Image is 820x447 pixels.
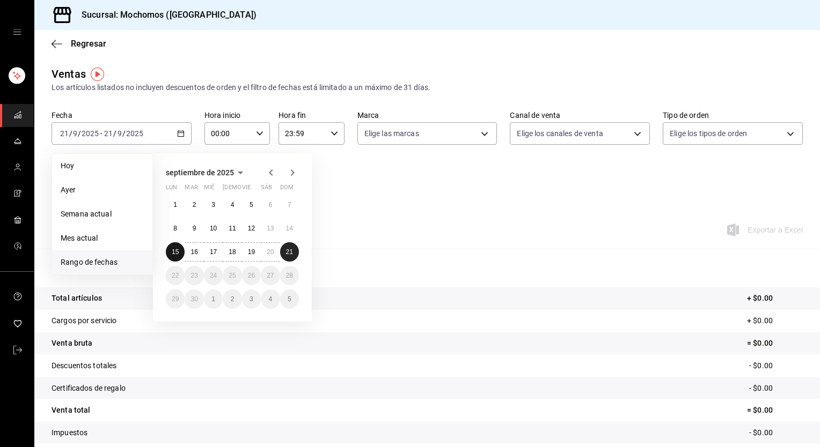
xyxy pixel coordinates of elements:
[248,272,255,279] abbr: 26 de septiembre de 2025
[172,248,179,256] abbr: 15 de septiembre de 2025
[248,248,255,256] abbr: 19 de septiembre de 2025
[73,9,257,21] h3: Sucursal: Mochomos ([GEOGRAPHIC_DATA])
[60,129,69,138] input: --
[104,129,113,138] input: --
[173,225,177,232] abbr: 8 de septiembre de 2025
[261,289,280,309] button: 4 de octubre de 2025
[749,360,803,371] p: - $0.00
[261,195,280,214] button: 6 de septiembre de 2025
[52,360,116,371] p: Descuentos totales
[52,111,192,119] label: Fecha
[61,208,144,220] span: Semana actual
[69,129,72,138] span: /
[166,266,185,285] button: 22 de septiembre de 2025
[204,184,214,195] abbr: miércoles
[223,266,241,285] button: 25 de septiembre de 2025
[126,129,144,138] input: ----
[185,266,203,285] button: 23 de septiembre de 2025
[747,405,803,416] p: = $0.00
[261,184,272,195] abbr: sábado
[185,184,197,195] abbr: martes
[166,184,177,195] abbr: lunes
[61,160,144,172] span: Hoy
[52,82,803,93] div: Los artículos listados no incluyen descuentos de orden y el filtro de fechas está limitado a un m...
[223,184,286,195] abbr: jueves
[185,219,203,238] button: 9 de septiembre de 2025
[280,219,299,238] button: 14 de septiembre de 2025
[268,201,272,208] abbr: 6 de septiembre de 2025
[52,338,92,349] p: Venta bruta
[185,289,203,309] button: 30 de septiembre de 2025
[172,272,179,279] abbr: 22 de septiembre de 2025
[280,242,299,262] button: 21 de septiembre de 2025
[517,128,603,139] span: Elige los canales de venta
[100,129,102,138] span: -
[357,111,497,119] label: Marca
[747,315,803,326] p: + $0.00
[13,28,21,36] button: open drawer
[211,295,215,303] abbr: 1 de octubre de 2025
[193,201,196,208] abbr: 2 de septiembre de 2025
[166,195,185,214] button: 1 de septiembre de 2025
[166,289,185,309] button: 29 de septiembre de 2025
[91,68,104,81] img: Tooltip marker
[749,427,803,438] p: - $0.00
[166,219,185,238] button: 8 de septiembre de 2025
[191,248,197,256] abbr: 16 de septiembre de 2025
[231,201,235,208] abbr: 4 de septiembre de 2025
[223,195,241,214] button: 4 de septiembre de 2025
[286,225,293,232] abbr: 14 de septiembre de 2025
[204,219,223,238] button: 10 de septiembre de 2025
[52,66,86,82] div: Ventas
[52,293,102,304] p: Total artículos
[510,111,650,119] label: Canal de venta
[193,225,196,232] abbr: 9 de septiembre de 2025
[52,383,126,394] p: Certificados de regalo
[248,225,255,232] abbr: 12 de septiembre de 2025
[261,242,280,262] button: 20 de septiembre de 2025
[166,242,185,262] button: 15 de septiembre de 2025
[280,184,294,195] abbr: domingo
[172,295,179,303] abbr: 29 de septiembre de 2025
[280,289,299,309] button: 5 de octubre de 2025
[223,289,241,309] button: 2 de octubre de 2025
[122,129,126,138] span: /
[204,195,223,214] button: 3 de septiembre de 2025
[280,266,299,285] button: 28 de septiembre de 2025
[185,242,203,262] button: 16 de septiembre de 2025
[81,129,99,138] input: ----
[52,262,803,274] p: Resumen
[191,295,197,303] abbr: 30 de septiembre de 2025
[267,225,274,232] abbr: 13 de septiembre de 2025
[229,225,236,232] abbr: 11 de septiembre de 2025
[72,129,78,138] input: --
[166,168,234,177] span: septiembre de 2025
[242,184,251,195] abbr: viernes
[52,39,106,49] button: Regresar
[261,266,280,285] button: 27 de septiembre de 2025
[749,383,803,394] p: - $0.00
[211,201,215,208] abbr: 3 de septiembre de 2025
[166,166,247,179] button: septiembre de 2025
[185,195,203,214] button: 2 de septiembre de 2025
[747,338,803,349] p: = $0.00
[52,405,90,416] p: Venta total
[204,266,223,285] button: 24 de septiembre de 2025
[204,289,223,309] button: 1 de octubre de 2025
[223,219,241,238] button: 11 de septiembre de 2025
[231,295,235,303] abbr: 2 de octubre de 2025
[286,248,293,256] abbr: 21 de septiembre de 2025
[364,128,419,139] span: Elige las marcas
[242,219,261,238] button: 12 de septiembre de 2025
[268,295,272,303] abbr: 4 de octubre de 2025
[229,248,236,256] abbr: 18 de septiembre de 2025
[113,129,116,138] span: /
[242,242,261,262] button: 19 de septiembre de 2025
[280,195,299,214] button: 7 de septiembre de 2025
[229,272,236,279] abbr: 25 de septiembre de 2025
[279,111,344,119] label: Hora fin
[210,225,217,232] abbr: 10 de septiembre de 2025
[52,315,117,326] p: Cargos por servicio
[747,293,803,304] p: + $0.00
